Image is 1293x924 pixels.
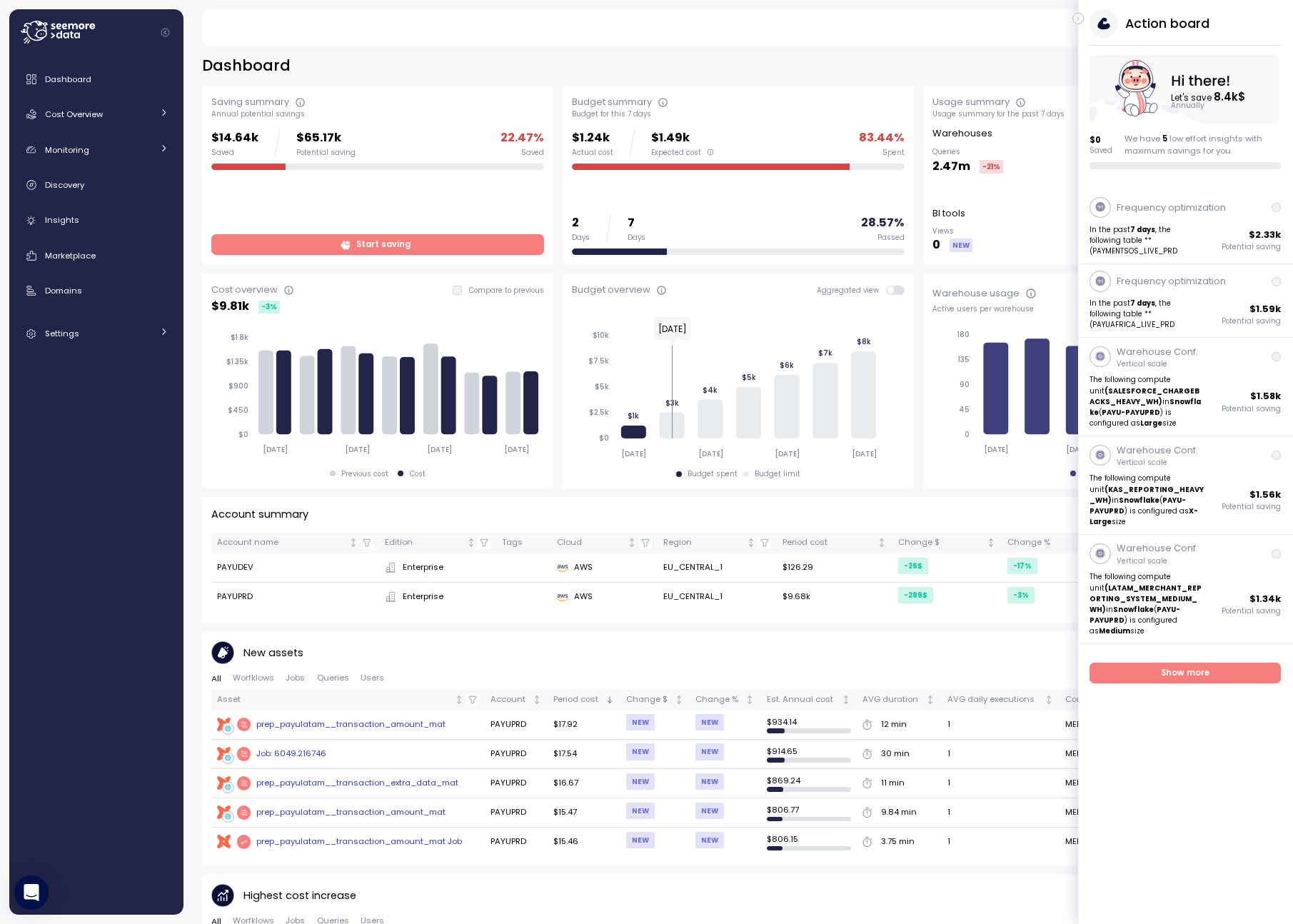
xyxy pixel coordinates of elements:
[1065,718,1247,731] div: MERCHANT_REPORTING_SYSTEM_HEAVY_WH
[211,506,308,523] p: Account summary
[1078,436,1293,535] a: Warehouse Conf.Vertical scaleThe following compute unit(KAS_REPORTING_HEAVY_WH)inSnowflake(PAYU-P...
[857,689,941,710] th: AVG durationNot sorted
[572,283,650,297] div: Budget overview
[237,718,446,732] div: prep_payulatam__transaction_amount_mat
[45,109,103,120] span: Cost Overview
[15,136,178,164] a: Monitoring
[548,798,620,828] td: $15.47
[1222,242,1282,252] p: Potential saving
[548,710,620,740] td: $17.92
[317,674,349,682] span: Queries
[237,835,463,849] div: prep_payulatam__transaction_amount_mat Job
[651,129,715,148] p: $1.49k
[965,430,970,439] tspan: 0
[217,805,479,820] a: prep_payulatam__transaction_amount_mat
[658,583,777,611] td: EU_CENTRAL_1
[1125,14,1209,32] h3: Action board
[403,561,443,574] span: Enterprise
[898,536,984,549] div: Change $
[1007,558,1037,574] div: -17 %
[674,695,684,705] div: Not sorted
[1117,359,1198,369] p: Vertical scale
[881,777,905,790] div: 11 min
[45,214,79,226] span: Insights
[881,806,917,819] div: 9.84 min
[466,538,476,548] div: Not sorted
[932,95,1010,109] div: Usage summary
[1172,89,1247,104] text: Let's save
[665,398,678,407] tspan: $3k
[548,769,620,798] td: $16.67
[957,355,970,364] tspan: 135
[296,129,356,148] p: $65.17k
[877,538,887,548] div: Not sorted
[1090,224,1205,256] p: In the past , the following table **(PAYMENTSOS_LIVE_PRD
[1065,806,1240,819] div: MERCHANT_REPORTING_SYSTEM_HIGH_WH
[202,56,291,76] h2: Dashboard
[15,100,178,129] a: Cost Overview
[941,828,1059,856] td: 1
[361,674,384,682] span: Users
[1162,133,1167,144] span: 5
[345,445,370,454] tspan: [DATE]
[755,469,800,479] div: Budget limit
[1078,190,1293,263] a: Frequency optimizationIn the past7 days, the following table **(PAYMENTSOS_LIVE_PRD$2.33kPotentia...
[572,109,905,119] div: Budget for this 7 days
[1078,338,1293,436] a: Warehouse Conf.Vertical scaleThe following compute unit(SALESFORCE_CHARGEBACKS_HEAVY_WH)inSnowfla...
[228,406,248,415] tspan: $450
[760,769,856,798] td: $ 869.24
[341,469,388,479] div: Previous cost
[238,430,248,439] tspan: $0
[898,558,928,574] div: -26 $
[1090,506,1199,526] strong: X-Large
[658,323,686,335] text: [DATE]
[626,743,655,760] div: NEW
[1090,663,1282,683] a: Show more
[1250,488,1282,502] p: $ 1.56k
[947,693,1042,706] div: AVG daily executions
[500,129,544,148] p: 22.47 %
[410,469,426,479] div: Cost
[658,533,777,553] th: RegionNot sorted
[469,286,544,296] p: Compare to previous
[950,238,972,252] div: NEW
[663,536,744,549] div: Region
[454,695,464,705] div: Not sorted
[45,179,84,191] span: Discovery
[925,695,935,705] div: Not sorted
[572,129,613,148] p: $1.24k
[1044,695,1054,705] div: Not sorted
[237,776,459,790] div: prep_payulatam__transaction_extra_data_mat
[45,285,82,296] span: Domains
[15,276,178,305] a: Domains
[780,361,794,370] tspan: $6k
[1065,777,1247,790] div: MERCHANT_REPORTING_SYSTEM_HEAVY_WH
[1250,592,1282,606] p: $ 1.34k
[211,553,379,583] td: PAYUDEV
[695,743,724,760] div: NEW
[859,129,905,148] p: 83.44 %
[932,304,1265,314] div: Active users per warehouse
[605,695,615,705] div: Sorted descending
[1007,587,1035,603] div: -3 %
[258,301,280,313] div: -3 %
[777,553,892,583] td: $126.29
[1215,89,1247,104] tspan: 8.4k $
[15,65,178,94] a: Dashboard
[1078,264,1293,338] a: Frequency optimizationIn the past7 days, the following table **(PAYUAFRICA_LIVE_PRD$1.59kPotentia...
[599,433,609,443] tspan: $0
[695,773,724,790] div: NEW
[485,740,548,769] td: PAYUPRD
[557,591,652,603] div: AWS
[1065,748,1247,760] div: MERCHANT_REPORTING_SYSTEM_HEAVY_WH
[532,695,542,705] div: Not sorted
[760,740,856,769] td: $ 914.65
[1251,389,1282,403] p: $ 1.58k
[1090,397,1202,417] strong: Snowflake
[626,693,672,706] div: Change $
[557,561,652,574] div: AWS
[862,693,923,706] div: AVG duration
[818,348,832,358] tspan: $7k
[628,214,645,233] p: 7
[881,748,910,760] div: 30 min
